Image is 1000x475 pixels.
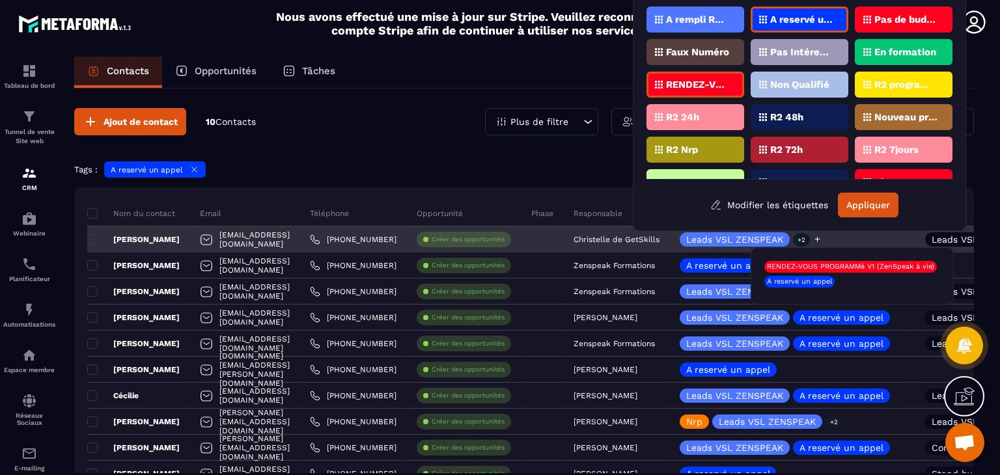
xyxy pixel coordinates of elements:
[574,417,637,426] p: [PERSON_NAME]
[874,113,937,122] p: Nouveau prospect
[310,442,396,453] a: [PHONE_NUMBER]
[666,47,729,57] p: Faux Numéro
[310,286,396,297] a: [PHONE_NUMBER]
[310,234,396,245] a: [PHONE_NUMBER]
[686,261,770,270] p: A reservé un appel
[799,339,883,348] p: A reservé un appel
[770,145,803,154] p: R2 72h
[574,391,637,400] p: [PERSON_NAME]
[686,287,783,296] p: Leads VSL ZENSPEAK
[3,383,55,436] a: social-networksocial-networkRéseaux Sociaux
[200,208,221,219] p: Email
[701,193,838,217] button: Modifier les étiquettes
[310,338,396,349] a: [PHONE_NUMBER]
[945,423,984,462] div: Ouvrir le chat
[3,156,55,201] a: formationformationCRM
[719,417,816,426] p: Leads VSL ZENSPEAK
[417,208,463,219] p: Opportunité
[826,415,842,429] p: +2
[666,80,729,89] p: RENDEZ-VOUS PROGRAMMé V1 (ZenSpeak à vie)
[3,338,55,383] a: automationsautomationsEspace membre
[432,261,505,270] p: Créer des opportunités
[432,339,505,348] p: Créer des opportunités
[799,313,883,322] p: A reservé un appel
[310,312,396,323] a: [PHONE_NUMBER]
[3,128,55,146] p: Tunnel de vente Site web
[87,312,180,323] p: [PERSON_NAME]
[87,260,180,271] p: [PERSON_NAME]
[770,80,829,89] p: Non Qualifié
[799,391,883,400] p: A reservé un appel
[574,235,660,244] p: Christelle de GetSkills
[574,261,655,270] p: Zenspeak Formations
[21,393,37,409] img: social-network
[686,313,783,322] p: Leads VSL ZENSPEAK
[3,53,55,99] a: formationformationTableau de bord
[74,165,98,174] p: Tags :
[432,365,505,374] p: Créer des opportunités
[310,208,349,219] p: Téléphone
[686,391,783,400] p: Leads VSL ZENSPEAK
[3,412,55,426] p: Réseaux Sociaux
[3,99,55,156] a: formationformationTunnel de vente Site web
[531,208,553,219] p: Phase
[21,302,37,318] img: automations
[3,321,55,328] p: Automatisations
[432,235,505,244] p: Créer des opportunités
[310,416,396,427] a: [PHONE_NUMBER]
[666,113,699,122] p: R2 24h
[767,262,934,271] p: RENDEZ-VOUS PROGRAMMé V1 (ZenSpeak à vie)
[874,178,937,187] p: Absents Masterclass
[770,47,833,57] p: Pas Intéressé
[87,364,180,375] p: [PERSON_NAME]
[686,443,783,452] p: Leads VSL ZENSPEAK
[87,338,180,349] p: [PERSON_NAME]
[21,109,37,124] img: formation
[3,230,55,237] p: Webinaire
[74,108,186,135] button: Ajout de contact
[432,443,505,452] p: Créer des opportunités
[874,47,936,57] p: En formation
[18,12,135,36] img: logo
[799,443,883,452] p: A reservé un appel
[793,233,810,247] p: +2
[275,10,702,37] h2: Nous avons effectué une mise à jour sur Stripe. Veuillez reconnecter votre compte Stripe afin de ...
[21,446,37,461] img: email
[21,63,37,79] img: formation
[3,247,55,292] a: schedulerschedulerPlanificateur
[574,208,622,219] p: Responsable
[574,365,637,374] p: [PERSON_NAME]
[87,208,175,219] p: Nom du contact
[87,286,180,297] p: [PERSON_NAME]
[74,57,162,88] a: Contacts
[87,390,139,401] p: Cécilie
[3,275,55,282] p: Planificateur
[87,442,180,453] p: [PERSON_NAME]
[770,178,833,187] p: Presents Masterclass
[874,80,937,89] p: R2 programmé
[3,184,55,191] p: CRM
[574,287,655,296] p: Zenspeak Formations
[432,313,505,322] p: Créer des opportunités
[510,117,568,126] p: Plus de filtre
[3,366,55,373] p: Espace membre
[838,193,898,217] button: Appliquer
[111,165,183,174] p: A reservé un appel
[686,339,783,348] p: Leads VSL ZENSPEAK
[874,15,937,24] p: Pas de budget
[686,365,770,374] p: A reservé un appel
[686,417,702,426] p: Nrp
[215,116,256,127] span: Contacts
[270,57,348,88] a: Tâches
[874,145,919,154] p: R2 7jours
[104,115,178,128] span: Ajout de contact
[432,287,505,296] p: Créer des opportunités
[87,416,180,427] p: [PERSON_NAME]
[666,145,698,154] p: R2 Nrp
[21,165,37,181] img: formation
[432,391,505,400] p: Créer des opportunités
[310,390,396,401] a: [PHONE_NUMBER]
[87,234,180,245] p: [PERSON_NAME]
[574,313,637,322] p: [PERSON_NAME]
[574,339,655,348] p: Zenspeak Formations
